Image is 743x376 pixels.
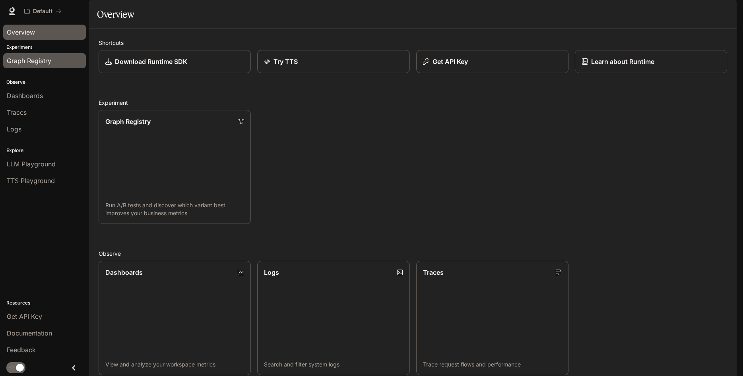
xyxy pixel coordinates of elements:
[115,57,187,66] p: Download Runtime SDK
[416,261,568,375] a: TracesTrace request flows and performance
[105,201,244,217] p: Run A/B tests and discover which variant best improves your business metrics
[99,249,727,258] h2: Observe
[99,261,251,375] a: DashboardsView and analyze your workspace metrics
[105,268,143,277] p: Dashboards
[99,50,251,73] a: Download Runtime SDK
[105,117,151,126] p: Graph Registry
[274,57,298,66] p: Try TTS
[416,50,568,73] button: Get API Key
[423,361,562,368] p: Trace request flows and performance
[97,6,134,22] h1: Overview
[264,361,403,368] p: Search and filter system logs
[591,57,654,66] p: Learn about Runtime
[264,268,279,277] p: Logs
[105,361,244,368] p: View and analyze your workspace metrics
[99,98,727,107] h2: Experiment
[21,3,65,19] button: All workspaces
[575,50,727,73] a: Learn about Runtime
[423,268,444,277] p: Traces
[99,39,727,47] h2: Shortcuts
[257,50,409,73] a: Try TTS
[33,8,52,15] p: Default
[433,57,468,66] p: Get API Key
[99,110,251,224] a: Graph RegistryRun A/B tests and discover which variant best improves your business metrics
[257,261,409,375] a: LogsSearch and filter system logs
